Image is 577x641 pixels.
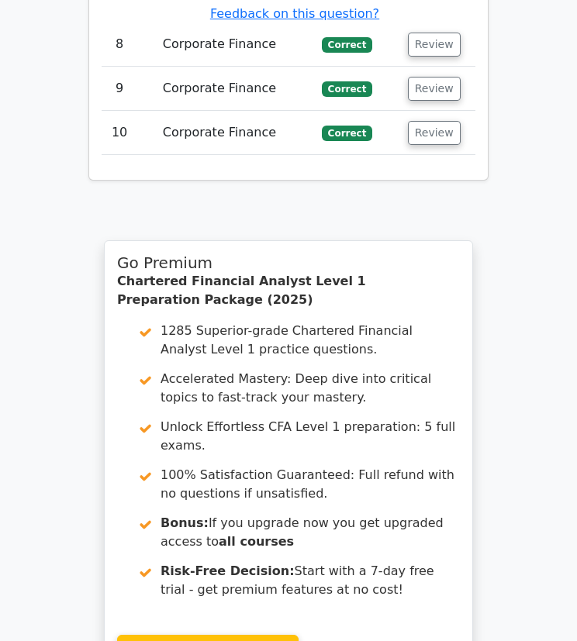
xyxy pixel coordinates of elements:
a: Feedback on this question? [210,6,379,21]
button: Review [408,121,461,145]
button: Review [408,77,461,101]
td: 8 [102,22,137,67]
span: Correct [322,81,372,97]
span: Correct [322,126,372,141]
td: Corporate Finance [137,111,301,155]
td: Corporate Finance [137,67,301,111]
button: Review [408,33,461,57]
td: 9 [102,67,137,111]
span: Correct [322,37,372,53]
td: Corporate Finance [137,22,301,67]
td: 10 [102,111,137,155]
